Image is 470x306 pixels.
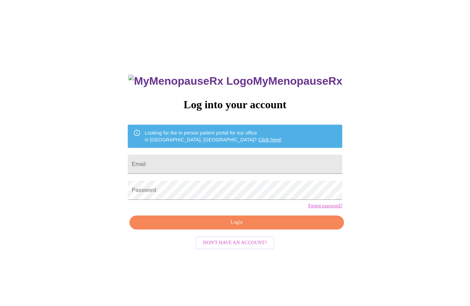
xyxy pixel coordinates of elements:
a: Don't have an account? [194,239,276,245]
a: Forgot password? [308,203,342,209]
h3: Log into your account [128,98,342,111]
img: MyMenopauseRx Logo [128,75,253,87]
h3: MyMenopauseRx [128,75,342,87]
button: Don't have an account? [196,236,275,250]
div: Looking for the in person patient portal for our office in [GEOGRAPHIC_DATA], [GEOGRAPHIC_DATA]? [145,127,282,146]
a: Click here! [259,137,282,142]
span: Login [137,218,336,227]
button: Login [129,215,344,229]
span: Don't have an account? [203,239,267,247]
